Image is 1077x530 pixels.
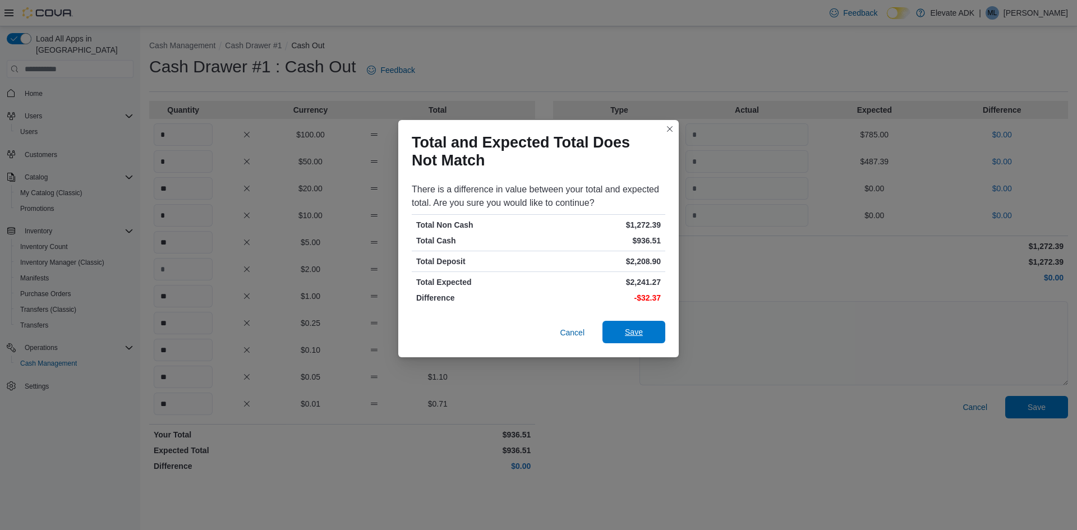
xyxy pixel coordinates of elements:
[602,321,665,343] button: Save
[412,183,665,210] div: There is a difference in value between your total and expected total. Are you sure you would like...
[541,292,661,303] p: -$32.37
[416,276,536,288] p: Total Expected
[541,219,661,231] p: $1,272.39
[412,133,656,169] h1: Total and Expected Total Does Not Match
[416,235,536,246] p: Total Cash
[416,219,536,231] p: Total Non Cash
[555,321,589,344] button: Cancel
[416,256,536,267] p: Total Deposit
[541,256,661,267] p: $2,208.90
[663,122,676,136] button: Closes this modal window
[416,292,536,303] p: Difference
[560,327,584,338] span: Cancel
[625,326,643,338] span: Save
[541,235,661,246] p: $936.51
[541,276,661,288] p: $2,241.27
